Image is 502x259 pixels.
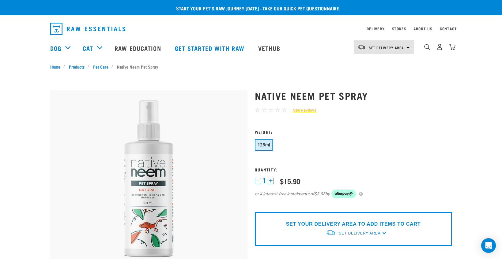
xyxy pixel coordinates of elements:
h3: Quantity: [255,167,452,172]
img: van-moving.png [357,44,366,50]
nav: breadcrumbs [50,63,452,70]
button: - [255,178,261,184]
h3: Weight: [255,129,452,134]
span: $3.98 [314,191,325,197]
a: Vethub [252,36,288,60]
button: + [268,178,274,184]
span: ☆ [268,107,274,114]
div: or 4 interest-free instalments of by [255,190,452,198]
a: Dog [50,43,61,53]
a: Contact [440,28,457,30]
img: Raw Essentials Logo [50,23,125,35]
span: 1 [262,178,266,184]
span: ☆ [255,107,260,114]
span: ☆ [282,107,287,114]
img: user.png [436,44,443,50]
span: ☆ [262,107,267,114]
h1: Native Neem Pet Spray [255,90,452,101]
a: Pet Care [90,63,111,70]
button: 125ml [255,139,273,151]
span: Set Delivery Area [369,47,404,49]
a: Raw Education [108,36,168,60]
div: Open Intercom Messenger [481,238,496,253]
p: SET YOUR DELIVERY AREA TO ADD ITEMS TO CART [286,220,421,228]
div: $15.90 [280,177,300,185]
span: 125ml [258,142,270,147]
img: home-icon@2x.png [449,44,455,50]
a: Get started with Raw [169,36,252,60]
a: Products [66,63,88,70]
a: See Reviews [287,107,316,114]
a: Home [50,63,64,70]
a: About Us [413,28,432,30]
img: home-icon-1@2x.png [424,44,430,50]
img: Afterpay [331,190,356,198]
a: Delivery [367,28,384,30]
nav: dropdown navigation [45,20,457,37]
img: van-moving.png [326,230,336,236]
span: ☆ [275,107,280,114]
a: take our quick pet questionnaire. [262,7,340,9]
a: Cat [83,43,93,53]
a: Stores [392,28,406,30]
span: Set Delivery Area [339,231,380,235]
